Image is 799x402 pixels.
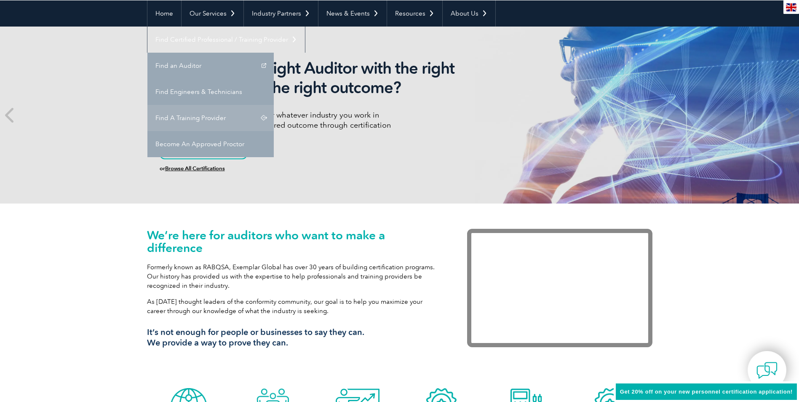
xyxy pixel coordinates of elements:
a: Find A Training Provider [147,105,274,131]
img: en [786,3,796,11]
a: Browse All Certifications [165,165,225,172]
a: Find Certified Professional / Training Provider [147,27,305,53]
h2: Want to be the right Auditor with the right skills to deliver the right outcome? [160,59,476,97]
a: Home [147,0,181,27]
a: About Us [443,0,495,27]
h6: or [160,166,476,172]
span: Get 20% off on your new personnel certification application! [620,389,793,395]
a: Find an Auditor [147,53,274,79]
p: As [DATE] thought leaders of the conformity community, our goal is to help you maximize your care... [147,297,442,316]
a: Resources [387,0,442,27]
a: Our Services [182,0,243,27]
p: Whatever language you speak or whatever industry you work in We are here to support your desired ... [160,110,476,130]
h1: We’re here for auditors who want to make a difference [147,229,442,254]
img: contact-chat.png [756,360,778,381]
h3: It’s not enough for people or businesses to say they can. We provide a way to prove they can. [147,327,442,348]
a: Industry Partners [244,0,318,27]
a: Find Engineers & Technicians [147,79,274,105]
a: Become An Approved Proctor [147,131,274,157]
iframe: Exemplar Global: Working together to make a difference [467,229,652,347]
a: News & Events [318,0,387,27]
p: Formerly known as RABQSA, Exemplar Global has over 30 years of building certification programs. O... [147,263,442,290]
